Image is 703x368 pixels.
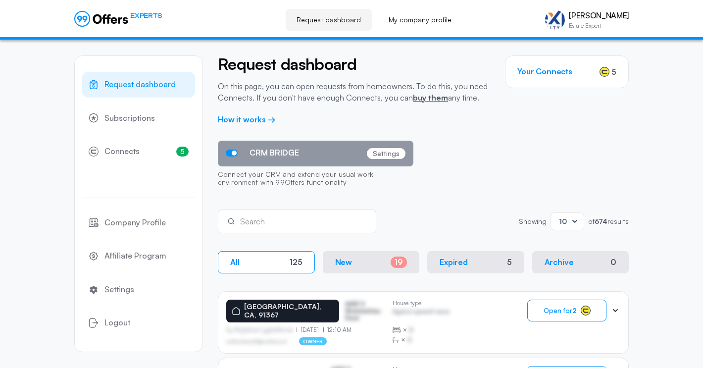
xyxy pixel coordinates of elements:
[572,306,577,315] strong: 2
[544,307,577,315] span: Open for
[290,258,302,267] div: 125
[82,243,195,269] a: Affiliate Program
[527,300,606,321] button: Open for2
[519,218,547,225] p: Showing
[82,139,195,164] a: Connects5
[595,217,607,225] strong: 674
[335,258,352,267] p: New
[413,93,448,103] a: buy them
[299,337,327,345] p: owner
[559,217,567,225] span: 10
[378,9,462,31] a: My company profile
[82,72,195,98] a: Request dashboard
[323,251,420,273] button: New19
[507,258,512,267] div: 5
[611,66,616,78] span: 5
[82,277,195,303] a: Settings
[104,216,166,229] span: Company Profile
[345,301,385,322] p: ASDF S Sfasfdasfdas Dasd
[588,218,629,225] p: of results
[393,335,450,345] div: ×
[250,148,299,158] span: CRM BRIDGE
[218,114,276,124] a: How it works →
[82,210,195,236] a: Company Profile
[230,258,240,267] p: All
[130,11,162,20] span: EXPERTS
[74,11,162,27] a: EXPERTS
[532,251,629,273] button: Archive0
[176,147,189,157] span: 5
[323,326,352,333] p: 12:10 AM
[104,78,176,91] span: Request dashboard
[393,308,450,317] p: Agrwsv qwervf oiuns
[545,258,574,267] p: Archive
[569,11,629,20] p: [PERSON_NAME]
[218,251,315,273] button: All125
[226,338,287,344] p: asdfasdfasasfd@asdfasd.asf
[407,335,412,345] span: B
[104,283,134,296] span: Settings
[517,67,572,76] h3: Your Connects
[569,23,629,29] p: Estate Expert
[226,326,297,333] p: by Afgdsrwe Ljgjkdfsbvas
[104,145,140,158] span: Connects
[244,303,333,319] p: [GEOGRAPHIC_DATA], CA, 91367
[218,55,490,73] h2: Request dashboard
[104,112,155,125] span: Subscriptions
[218,166,413,192] p: Connect your CRM and extend your usual work environment with 99Offers functionality
[427,251,524,273] button: Expired5
[409,325,413,335] span: B
[610,258,616,267] div: 0
[82,105,195,131] a: Subscriptions
[367,148,405,159] p: Settings
[218,81,490,103] p: On this page, you can open requests from homeowners. To do this, you need Connects. If you don't ...
[82,310,195,336] button: Logout
[104,316,130,329] span: Logout
[286,9,372,31] a: Request dashboard
[391,257,407,268] div: 19
[440,258,468,267] p: Expired
[104,250,166,263] span: Affiliate Program
[393,325,450,335] div: ×
[297,326,323,333] p: [DATE]
[393,300,450,307] p: House type
[545,10,565,30] img: Hernandez Oscar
